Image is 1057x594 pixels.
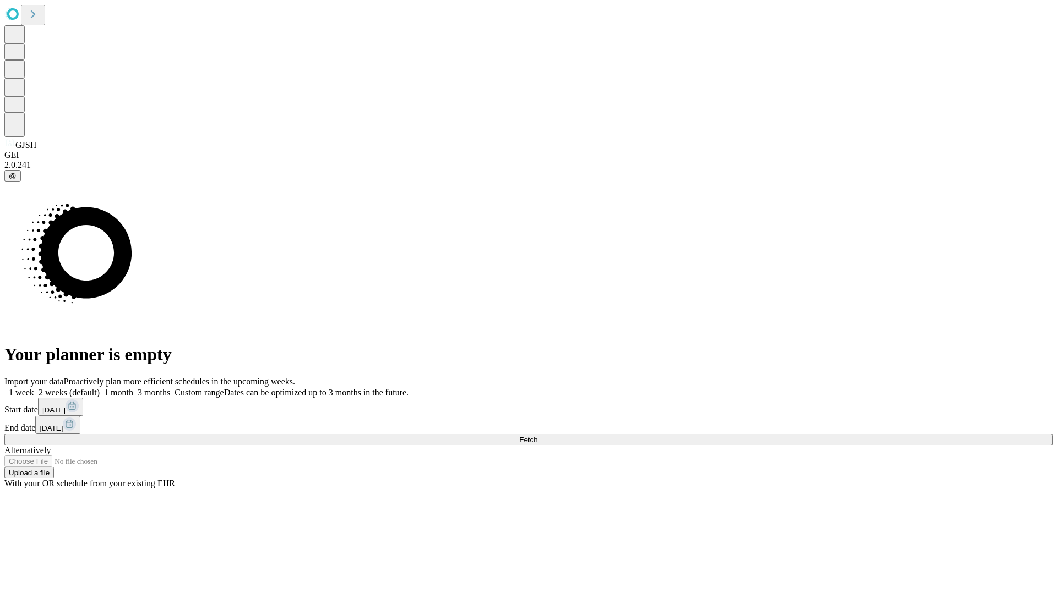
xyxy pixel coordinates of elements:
h1: Your planner is empty [4,344,1053,365]
div: GEI [4,150,1053,160]
span: 2 weeks (default) [39,388,100,397]
span: Proactively plan more efficient schedules in the upcoming weeks. [64,377,295,386]
span: [DATE] [40,424,63,432]
span: 3 months [138,388,170,397]
button: Upload a file [4,467,54,479]
span: GJSH [15,140,36,150]
span: Custom range [175,388,224,397]
button: @ [4,170,21,182]
span: Dates can be optimized up to 3 months in the future. [224,388,408,397]
span: With your OR schedule from your existing EHR [4,479,175,488]
div: Start date [4,398,1053,416]
button: Fetch [4,434,1053,446]
span: Import your data [4,377,64,386]
span: [DATE] [42,406,66,414]
span: Fetch [519,436,537,444]
button: [DATE] [38,398,83,416]
span: 1 month [104,388,133,397]
div: End date [4,416,1053,434]
div: 2.0.241 [4,160,1053,170]
button: [DATE] [35,416,80,434]
span: Alternatively [4,446,51,455]
span: 1 week [9,388,34,397]
span: @ [9,172,17,180]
